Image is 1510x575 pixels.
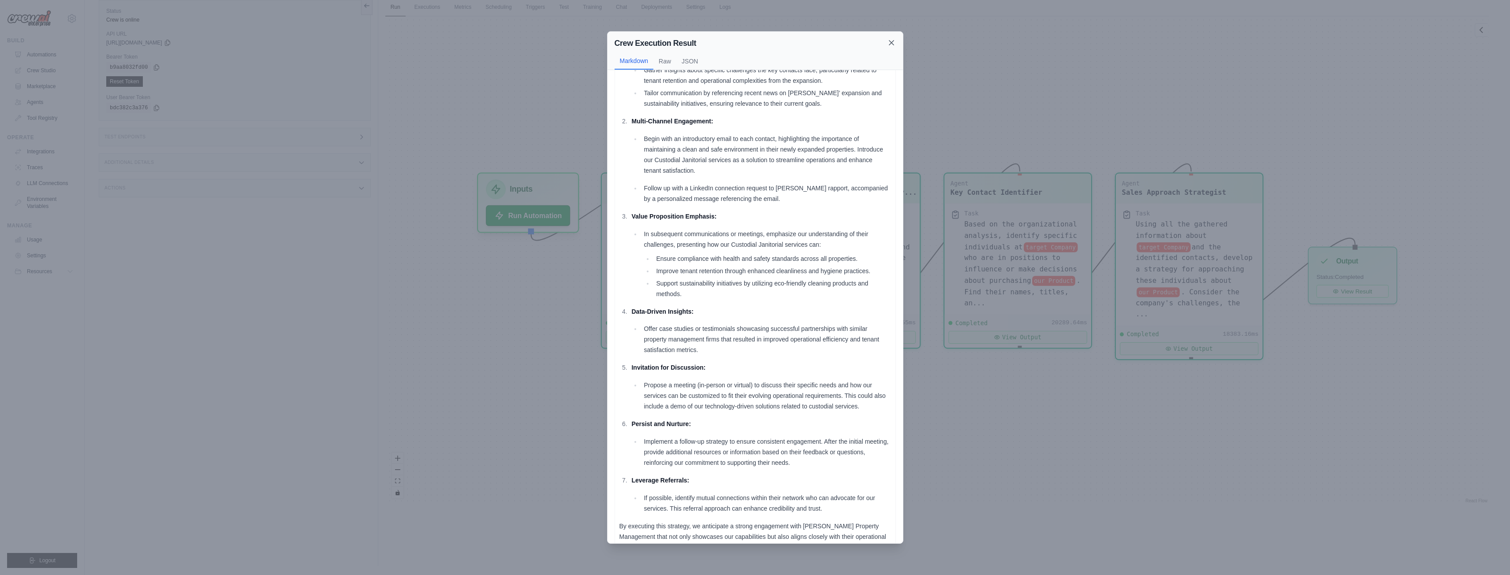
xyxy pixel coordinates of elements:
[653,278,891,299] li: Support sustainability initiatives by utilizing eco-friendly cleaning products and methods.
[631,420,691,427] strong: Persist and Nurture:
[676,53,703,70] button: JSON
[615,37,697,49] h2: Crew Execution Result
[641,380,891,412] li: Propose a meeting (in-person or virtual) to discuss their specific needs and how our services can...
[644,134,891,176] p: Begin with an introductory email to each contact, highlighting the importance of maintaining a cl...
[641,65,891,86] li: Gather insights about specific challenges the key contacts face, particularly related to tenant r...
[644,183,891,204] p: Follow up with a LinkedIn connection request to [PERSON_NAME] rapport, accompanied by a personali...
[653,266,891,276] li: Improve tenant retention through enhanced cleanliness and hygiene practices.
[653,253,891,264] li: Ensure compliance with health and safety standards across all properties.
[631,364,705,371] strong: Invitation for Discussion:
[641,436,891,468] li: Implement a follow-up strategy to ensure consistent engagement. After the initial meeting, provid...
[641,493,891,514] li: If possible, identify mutual connections within their network who can advocate for our services. ...
[653,53,676,70] button: Raw
[641,229,891,299] li: In subsequent communications or meetings, emphasize our understanding of their challenges, presen...
[641,323,891,355] li: Offer case studies or testimonials showcasing successful partnerships with similar property manag...
[631,308,693,315] strong: Data-Driven Insights:
[631,477,689,484] strong: Leverage Referrals:
[641,88,891,109] li: Tailor communication by referencing recent news on [PERSON_NAME]’ expansion and sustainability in...
[631,118,713,125] strong: Multi-Channel Engagement:
[615,53,654,70] button: Markdown
[631,213,716,220] strong: Value Proposition Emphasis:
